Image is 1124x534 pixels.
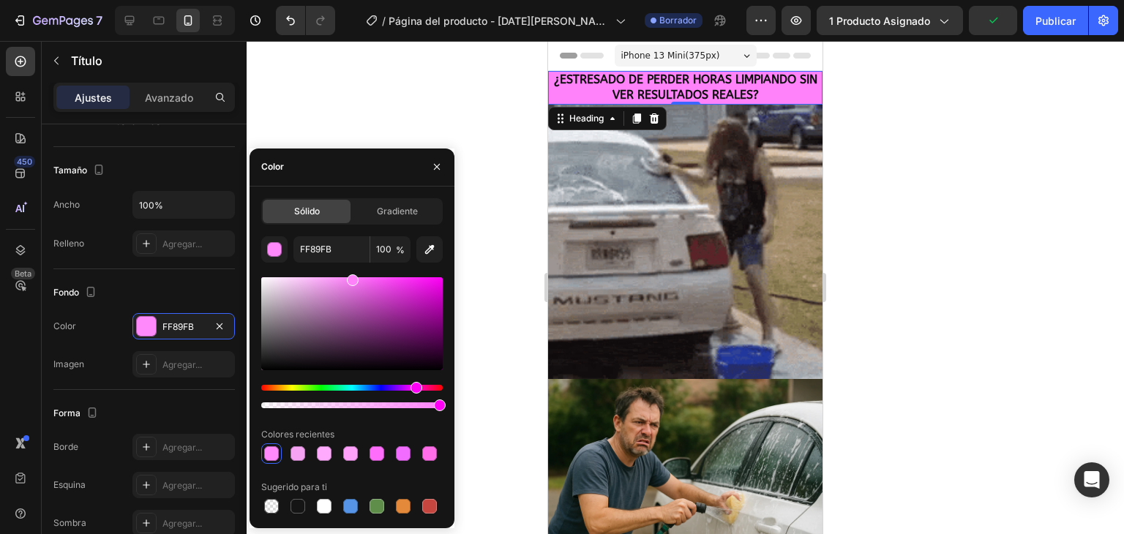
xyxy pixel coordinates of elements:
font: Imagen [53,358,84,369]
font: 450 [17,157,32,167]
font: Ajustes [75,91,112,104]
font: Sólido [294,206,320,217]
iframe: Área de diseño [548,41,823,534]
font: Título [71,53,102,68]
font: / [382,15,386,27]
font: Borrador [659,15,697,26]
input: Auto [133,192,234,218]
font: Color [53,320,76,331]
p: Título [71,52,229,69]
font: Beta [15,268,31,279]
font: Sombra [53,517,86,528]
font: Fondo [53,287,79,298]
input: Por ejemplo: FFFFFF [293,236,370,263]
font: 1 producto asignado [829,15,930,27]
font: FF89FB [162,321,194,332]
button: Publicar [1023,6,1088,35]
font: Tamaño [53,165,87,176]
font: Agregar... [162,518,202,529]
font: Agregar... [162,238,202,249]
font: Colores recientes [261,429,334,440]
font: Avanzado [145,91,193,104]
font: 7 [96,13,102,28]
font: Forma [53,407,80,418]
font: Esquina [53,479,86,490]
font: Publicar [1035,15,1076,27]
div: Deshacer/Rehacer [276,6,335,35]
font: Borde [53,441,78,452]
button: 1 producto asignado [817,6,963,35]
font: Agregar... [162,359,202,370]
font: Página del producto - [DATE][PERSON_NAME] 17:25:09 [389,15,605,42]
font: Gradiente [377,206,418,217]
div: Abrir Intercom Messenger [1074,462,1109,497]
font: Agregar... [162,480,202,491]
font: Agregar... [162,442,202,453]
font: Color [261,161,284,172]
font: Sugerido para ti [261,481,327,492]
font: % [396,244,405,255]
div: Matiz [261,385,443,391]
font: Relleno [53,238,84,249]
font: Ancho [53,199,80,210]
button: 7 [6,6,109,35]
